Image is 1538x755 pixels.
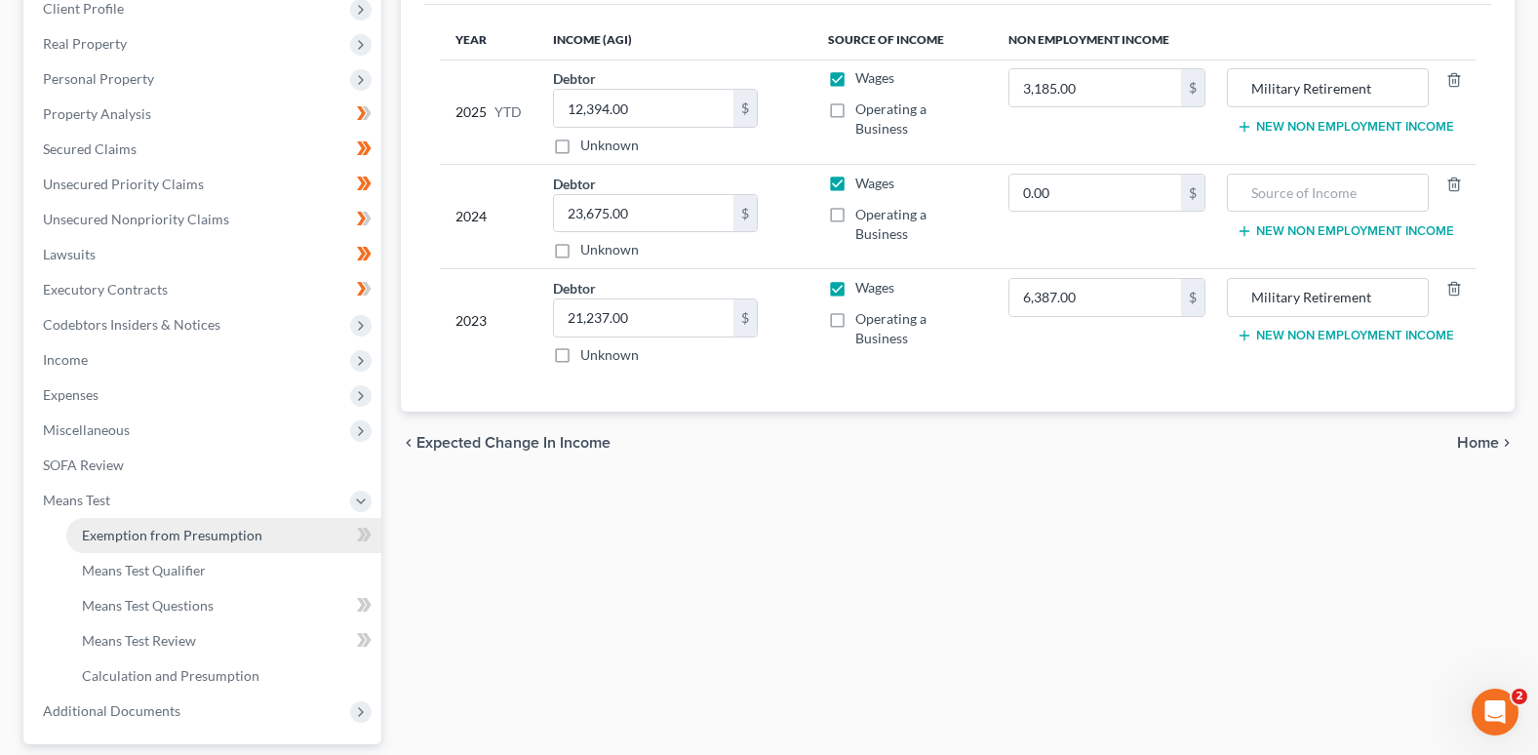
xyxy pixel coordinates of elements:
[43,386,99,403] span: Expenses
[1009,279,1181,316] input: 0.00
[43,105,151,122] span: Property Analysis
[82,527,262,543] span: Exemption from Presumption
[455,68,522,155] div: 2025
[1237,119,1454,135] button: New Non Employment Income
[1009,175,1181,212] input: 0.00
[554,90,733,127] input: 0.00
[1181,279,1204,316] div: $
[855,100,927,137] span: Operating a Business
[537,20,812,60] th: Income (AGI)
[66,518,381,553] a: Exemption from Presumption
[82,667,259,684] span: Calculation and Presumption
[812,20,993,60] th: Source of Income
[82,632,196,649] span: Means Test Review
[1457,435,1515,451] button: Home chevron_right
[1499,435,1515,451] i: chevron_right
[1238,279,1419,316] input: Source of Income
[553,278,596,298] label: Debtor
[554,195,733,232] input: 0.00
[440,20,537,60] th: Year
[855,69,894,86] span: Wages
[993,20,1476,60] th: Non Employment Income
[43,35,127,52] span: Real Property
[580,240,639,259] label: Unknown
[27,167,381,202] a: Unsecured Priority Claims
[553,174,596,194] label: Debtor
[733,90,757,127] div: $
[1512,689,1527,704] span: 2
[43,176,204,192] span: Unsecured Priority Claims
[27,202,381,237] a: Unsecured Nonpriority Claims
[27,272,381,307] a: Executory Contracts
[43,492,110,508] span: Means Test
[43,140,137,157] span: Secured Claims
[580,136,639,155] label: Unknown
[855,206,927,242] span: Operating a Business
[66,588,381,623] a: Means Test Questions
[1238,175,1419,212] input: Source of Income
[66,658,381,694] a: Calculation and Presumption
[855,279,894,296] span: Wages
[82,597,214,614] span: Means Test Questions
[27,448,381,483] a: SOFA Review
[43,70,154,87] span: Personal Property
[1457,435,1499,451] span: Home
[43,702,180,719] span: Additional Documents
[43,421,130,438] span: Miscellaneous
[66,553,381,588] a: Means Test Qualifier
[27,237,381,272] a: Lawsuits
[1238,69,1419,106] input: Source of Income
[66,623,381,658] a: Means Test Review
[43,246,96,262] span: Lawsuits
[855,310,927,346] span: Operating a Business
[554,299,733,337] input: 0.00
[855,175,894,191] span: Wages
[27,97,381,132] a: Property Analysis
[43,211,229,227] span: Unsecured Nonpriority Claims
[1472,689,1518,735] iframe: Intercom live chat
[43,457,124,473] span: SOFA Review
[733,195,757,232] div: $
[455,278,522,365] div: 2023
[580,345,639,365] label: Unknown
[494,102,522,122] span: YTD
[27,132,381,167] a: Secured Claims
[43,351,88,368] span: Income
[401,435,611,451] button: chevron_left Expected Change in Income
[1237,223,1454,239] button: New Non Employment Income
[1237,328,1454,343] button: New Non Employment Income
[401,435,416,451] i: chevron_left
[43,316,220,333] span: Codebtors Insiders & Notices
[553,68,596,89] label: Debtor
[455,174,522,260] div: 2024
[733,299,757,337] div: $
[82,562,206,578] span: Means Test Qualifier
[1009,69,1181,106] input: 0.00
[1181,69,1204,106] div: $
[416,435,611,451] span: Expected Change in Income
[1181,175,1204,212] div: $
[43,281,168,298] span: Executory Contracts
